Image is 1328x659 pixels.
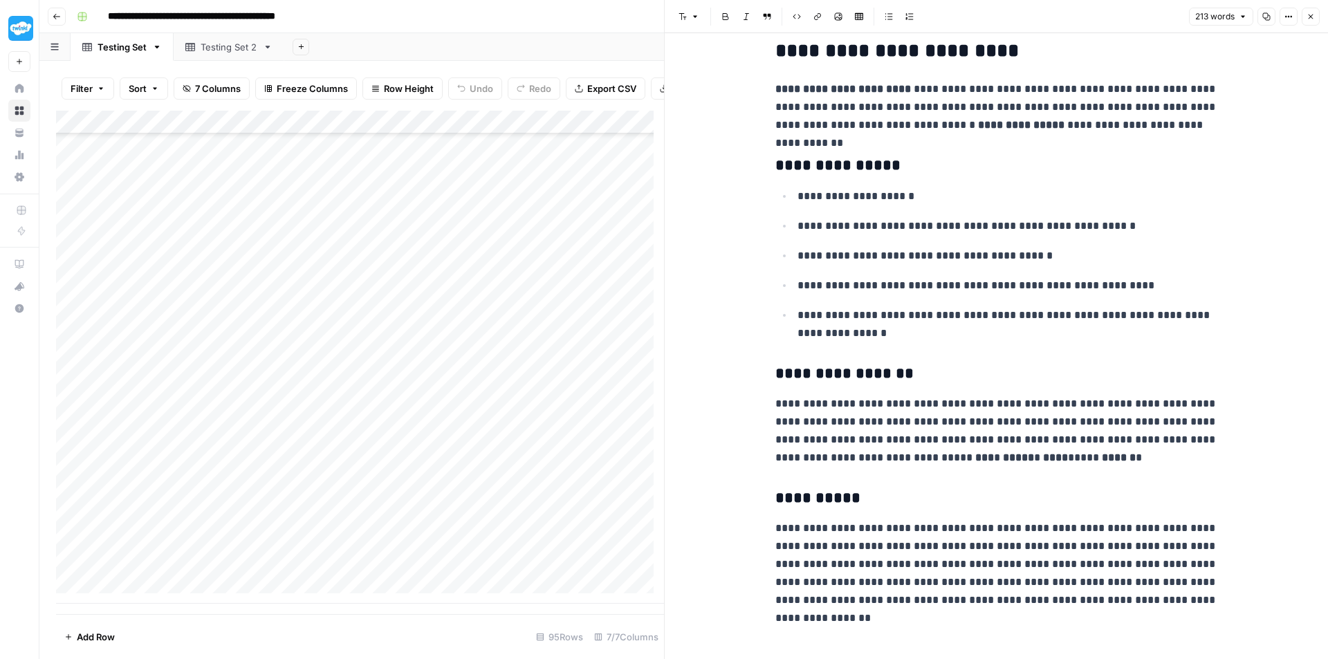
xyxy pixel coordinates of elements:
[201,40,257,54] div: Testing Set 2
[277,82,348,95] span: Freeze Columns
[62,77,114,100] button: Filter
[1189,8,1253,26] button: 213 words
[8,100,30,122] a: Browse
[56,626,123,648] button: Add Row
[587,82,636,95] span: Export CSV
[8,122,30,144] a: Your Data
[174,77,250,100] button: 7 Columns
[120,77,168,100] button: Sort
[8,77,30,100] a: Home
[1195,10,1235,23] span: 213 words
[8,11,30,46] button: Workspace: Twinkl
[71,33,174,61] a: Testing Set
[8,253,30,275] a: AirOps Academy
[9,276,30,297] div: What's new?
[77,630,115,644] span: Add Row
[529,82,551,95] span: Redo
[448,77,502,100] button: Undo
[195,82,241,95] span: 7 Columns
[8,16,33,41] img: Twinkl Logo
[8,275,30,297] button: What's new?
[174,33,284,61] a: Testing Set 2
[255,77,357,100] button: Freeze Columns
[8,297,30,319] button: Help + Support
[470,82,493,95] span: Undo
[71,82,93,95] span: Filter
[531,626,589,648] div: 95 Rows
[508,77,560,100] button: Redo
[8,144,30,166] a: Usage
[362,77,443,100] button: Row Height
[384,82,434,95] span: Row Height
[129,82,147,95] span: Sort
[8,166,30,188] a: Settings
[566,77,645,100] button: Export CSV
[98,40,147,54] div: Testing Set
[589,626,664,648] div: 7/7 Columns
